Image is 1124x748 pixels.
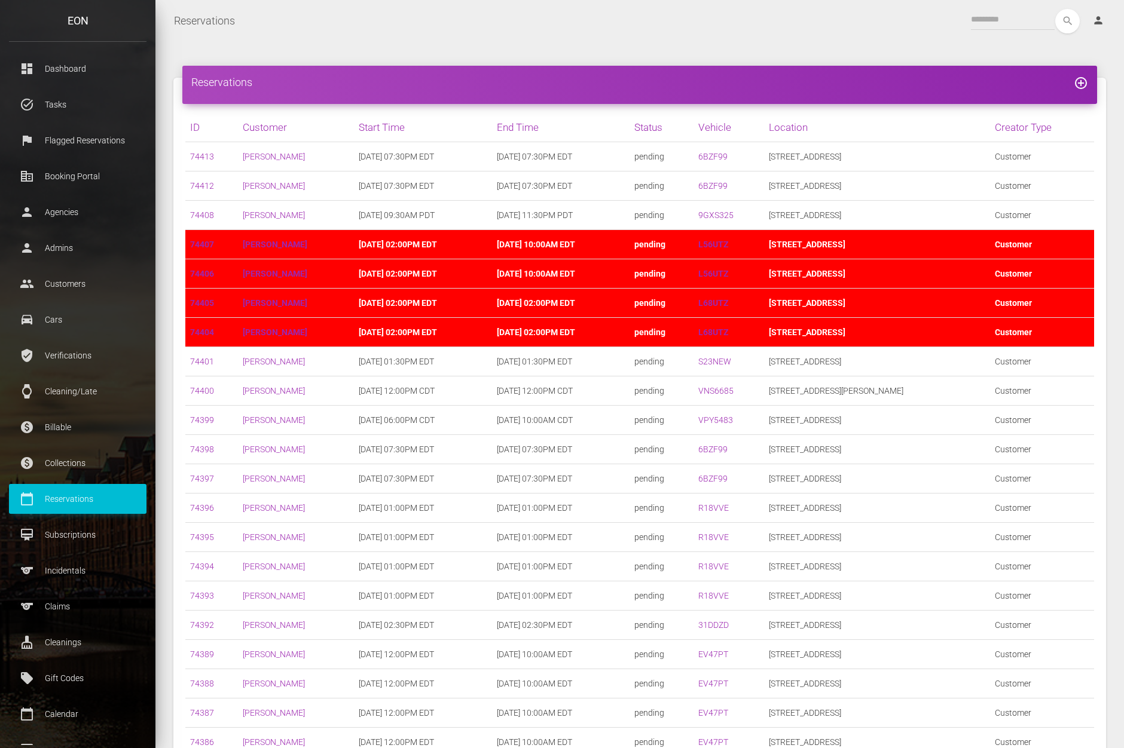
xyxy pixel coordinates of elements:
td: [DATE] 01:30PM EDT [492,347,630,376]
p: Flagged Reservations [18,131,138,149]
a: [PERSON_NAME] [243,649,305,659]
th: Vehicle [694,113,764,142]
a: cleaning_services Cleanings [9,627,146,657]
td: [DATE] 10:00AM EDT [492,230,630,259]
td: [DATE] 01:00PM EDT [354,581,492,611]
a: [PERSON_NAME] [243,591,305,600]
a: 74396 [190,503,214,513]
p: Cleaning/Late [18,382,138,400]
td: Customer [990,698,1094,728]
td: [DATE] 07:30PM EDT [354,142,492,171]
a: 74392 [190,620,214,630]
td: pending [630,581,694,611]
td: [STREET_ADDRESS] [764,171,990,201]
td: pending [630,171,694,201]
td: pending [630,435,694,464]
td: [DATE] 01:00PM EDT [354,552,492,581]
td: pending [630,640,694,669]
td: Customer [990,376,1094,406]
td: [STREET_ADDRESS] [764,259,990,289]
td: pending [630,347,694,376]
a: R18VVE [698,591,729,600]
a: 74395 [190,532,214,542]
td: Customer [990,435,1094,464]
a: 6BZF99 [698,152,728,161]
a: 9GXS325 [698,210,734,220]
td: [DATE] 01:00PM EDT [492,523,630,552]
td: pending [630,259,694,289]
td: [STREET_ADDRESS] [764,552,990,581]
th: ID [185,113,238,142]
a: dashboard Dashboard [9,54,146,84]
td: [STREET_ADDRESS] [764,318,990,347]
td: [DATE] 02:00PM EDT [354,289,492,318]
a: R18VVE [698,532,729,542]
td: Customer [990,318,1094,347]
a: 74397 [190,474,214,483]
th: End Time [492,113,630,142]
td: [DATE] 07:30PM EDT [492,464,630,493]
a: 74398 [190,444,214,454]
a: VPY5483 [698,415,733,425]
td: pending [630,552,694,581]
a: 74394 [190,562,214,571]
a: L68UTZ [698,327,729,337]
a: 74413 [190,152,214,161]
td: pending [630,318,694,347]
td: [DATE] 01:00PM EDT [492,581,630,611]
a: R18VVE [698,503,729,513]
th: Start Time [354,113,492,142]
a: task_alt Tasks [9,90,146,119]
p: Gift Codes [18,669,138,687]
p: Cleanings [18,633,138,651]
td: [DATE] 01:00PM EDT [492,552,630,581]
th: Creator Type [990,113,1094,142]
td: Customer [990,289,1094,318]
a: [PERSON_NAME] [243,327,307,337]
td: [DATE] 09:30AM PDT [354,201,492,230]
a: [PERSON_NAME] [243,503,305,513]
a: drive_eta Cars [9,305,146,335]
td: [DATE] 07:30PM EDT [354,171,492,201]
td: [STREET_ADDRESS] [764,581,990,611]
h4: Reservations [191,75,1088,90]
a: [PERSON_NAME] [243,269,307,278]
td: [DATE] 06:00PM CDT [354,406,492,435]
td: Customer [990,640,1094,669]
td: pending [630,406,694,435]
td: Customer [990,259,1094,289]
a: [PERSON_NAME] [243,298,307,308]
a: card_membership Subscriptions [9,520,146,550]
p: Dashboard [18,60,138,78]
td: [STREET_ADDRESS] [764,230,990,259]
a: 6BZF99 [698,444,728,454]
td: Customer [990,581,1094,611]
p: Reservations [18,490,138,508]
a: 74387 [190,708,214,718]
p: Calendar [18,705,138,723]
td: [DATE] 02:00PM EDT [492,318,630,347]
a: [PERSON_NAME] [243,708,305,718]
a: 74408 [190,210,214,220]
a: 74406 [190,269,214,278]
a: 6BZF99 [698,181,728,191]
td: pending [630,698,694,728]
td: [DATE] 12:00PM EDT [354,640,492,669]
i: search [1055,9,1080,33]
td: [STREET_ADDRESS] [764,464,990,493]
td: [DATE] 07:30PM EDT [354,464,492,493]
td: Customer [990,669,1094,698]
a: calendar_today Reservations [9,484,146,514]
p: Collections [18,454,138,472]
a: [PERSON_NAME] [243,532,305,542]
a: [PERSON_NAME] [243,210,305,220]
td: [STREET_ADDRESS] [764,640,990,669]
td: Customer [990,171,1094,201]
td: Customer [990,406,1094,435]
td: [STREET_ADDRESS] [764,611,990,640]
a: paid Billable [9,412,146,442]
a: 74399 [190,415,214,425]
td: [DATE] 11:30PM PDT [492,201,630,230]
p: Agencies [18,203,138,221]
a: sports Incidentals [9,556,146,585]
